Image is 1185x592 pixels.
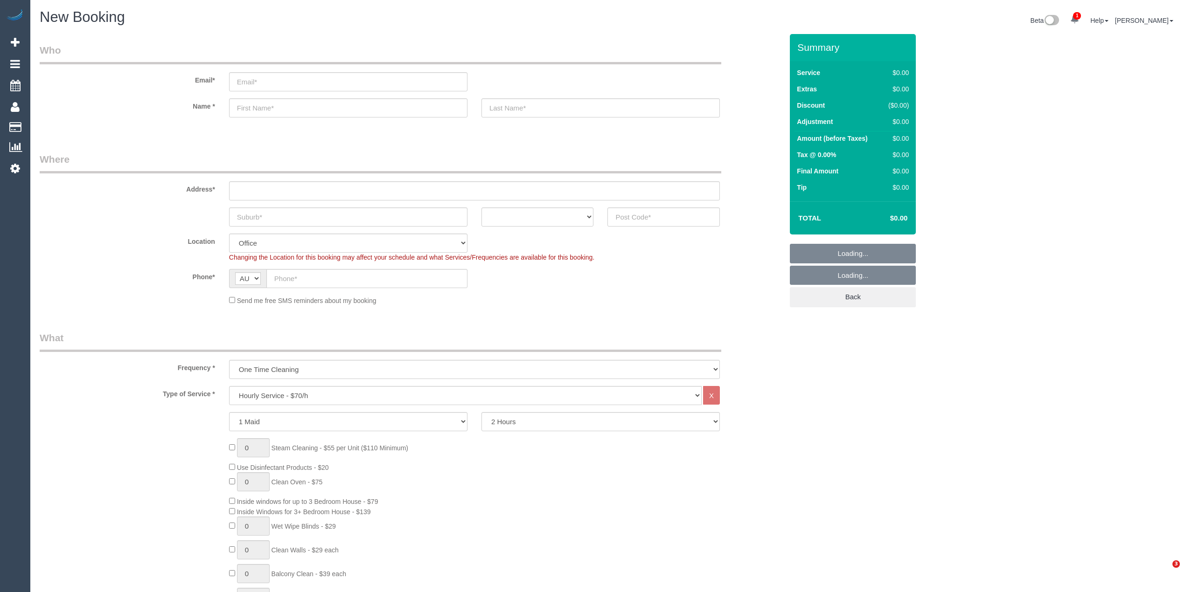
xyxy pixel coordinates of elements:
label: Amount (before Taxes) [797,134,867,143]
label: Tax @ 0.00% [797,150,836,159]
div: $0.00 [884,134,909,143]
legend: What [40,331,721,352]
label: Extras [797,84,817,94]
label: Location [33,234,222,246]
a: [PERSON_NAME] [1115,17,1173,24]
label: Phone* [33,269,222,282]
a: Back [790,287,916,307]
span: Send me free SMS reminders about my booking [237,297,376,304]
span: 1 [1073,12,1081,20]
span: Balcony Clean - $39 each [272,570,346,578]
div: $0.00 [884,68,909,77]
div: $0.00 [884,84,909,94]
img: Automaid Logo [6,9,24,22]
label: Name * [33,98,222,111]
a: Help [1090,17,1108,24]
input: Email* [229,72,467,91]
a: Beta [1031,17,1060,24]
strong: Total [798,214,821,222]
label: Frequency * [33,360,222,372]
label: Final Amount [797,166,838,176]
div: $0.00 [884,117,909,126]
input: Last Name* [481,98,720,117]
input: Post Code* [607,207,720,227]
label: Service [797,68,820,77]
span: Clean Oven - $75 [272,478,323,486]
a: 1 [1066,9,1084,30]
label: Address* [33,181,222,194]
iframe: Intercom live chat [1153,560,1176,583]
input: First Name* [229,98,467,117]
legend: Who [40,43,721,64]
label: Type of Service * [33,386,222,399]
h4: $0.00 [862,214,907,222]
label: Tip [797,183,807,192]
label: Discount [797,101,825,110]
legend: Where [40,152,721,173]
input: Suburb* [229,207,467,227]
span: Use Disinfectant Products - $20 [237,464,329,471]
span: Changing the Location for this booking may affect your schedule and what Services/Frequencies are... [229,254,594,261]
img: New interface [1044,15,1059,27]
span: Inside windows for up to 3 Bedroom House - $79 [237,498,378,505]
div: $0.00 [884,150,909,159]
h3: Summary [797,42,911,53]
span: 3 [1172,560,1180,568]
span: Clean Walls - $29 each [272,546,339,554]
span: Inside Windows for 3+ Bedroom House - $139 [237,508,371,516]
span: Steam Cleaning - $55 per Unit ($110 Minimum) [272,444,408,452]
div: ($0.00) [884,101,909,110]
div: $0.00 [884,166,909,176]
input: Phone* [266,269,467,288]
label: Adjustment [797,117,833,126]
span: Wet Wipe Blinds - $29 [272,523,336,530]
span: New Booking [40,9,125,25]
div: $0.00 [884,183,909,192]
label: Email* [33,72,222,85]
